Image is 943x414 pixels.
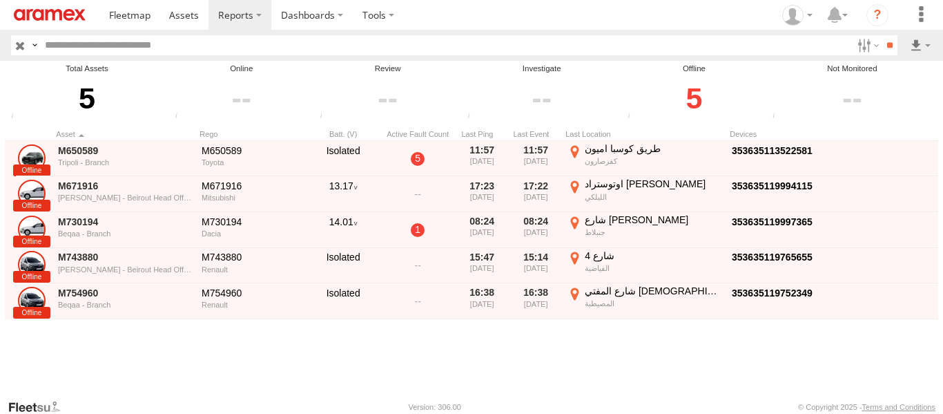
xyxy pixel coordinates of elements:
[171,112,192,122] div: Number of assets that have communicated at least once in the last 6hrs
[309,214,378,247] div: 14.01
[411,223,425,237] a: 1
[565,285,724,318] label: Click to View Event Location
[866,4,888,26] i: ?
[309,178,378,211] div: 13.17
[58,287,192,299] a: M754960
[315,75,459,122] div: Click to filter by Review
[512,142,560,176] div: 11:57 [DATE]
[18,287,46,314] a: Click to View Asset Details
[202,265,301,274] div: Renault
[58,144,192,157] a: M650589
[585,227,722,237] div: جنبلاط
[56,129,194,139] div: Click to Sort
[18,180,46,207] a: Click to View Asset Details
[732,216,813,227] a: Click to View Device Details
[585,178,722,190] div: اوتوستراد [PERSON_NAME]
[732,288,813,299] a: Click to View Device Details
[624,63,765,75] div: Offline
[458,214,506,247] div: 08:24 [DATE]
[512,250,560,283] div: 15:14 [DATE]
[29,35,40,55] label: Search Query
[18,251,46,279] a: Click to View Asset Details
[732,145,813,156] a: Click to View Device Details
[565,250,724,283] label: Click to View Event Location
[585,263,722,273] div: الفياضية
[58,194,192,202] div: [PERSON_NAME] - Beirout Head Office
[565,129,724,139] div: Last Location
[768,63,936,75] div: Not Monitored
[7,75,167,122] div: 5
[200,129,303,139] div: Click to Sort
[202,144,301,157] div: M650589
[171,75,312,122] div: Click to filter by Online
[464,63,620,75] div: Investigate
[585,192,722,202] div: الليلكي
[58,180,192,192] a: M671916
[202,229,301,238] div: Dacia
[464,112,485,122] div: Assets that have not communicated with the server in the last 24hrs
[315,63,459,75] div: Review
[777,5,817,26] div: Mazen Siblini
[768,112,789,122] div: The health of these assets types is not monitored.
[58,158,192,167] div: Tripoli - Branch
[58,251,192,263] a: M743880
[512,285,560,318] div: 16:38 [DATE]
[458,285,506,318] div: 16:38 [DATE]
[58,229,192,238] div: Beqaa - Branch
[585,156,722,166] div: كفرصارون
[18,144,46,172] a: Click to View Asset Details
[732,180,813,191] a: Click to View Device Details
[202,251,301,263] div: M743880
[58,301,192,309] div: Beqaa - Branch
[624,75,765,122] div: Click to filter by Offline
[383,129,452,139] div: Active Fault Count
[585,250,722,262] div: شارع 4
[315,112,336,122] div: Assets that have not communicated at least once with the server in the last 6hrs
[202,158,301,167] div: Toyota
[18,216,46,243] a: Click to View Asset Details
[585,285,722,297] div: شارع المفتي [DEMOGRAPHIC_DATA][PERSON_NAME]
[202,194,301,202] div: Mitsubishi
[458,178,506,211] div: 17:23 [DATE]
[14,9,86,21] img: aramex-logo.svg
[862,403,935,411] a: Terms and Conditions
[171,63,312,75] div: Online
[730,129,868,139] div: Devices
[565,178,724,211] label: Click to View Event Location
[7,63,167,75] div: Total Assets
[585,299,722,308] div: المصيطبة
[464,75,620,122] div: Click to filter by Investigate
[768,75,936,122] div: Click to filter by Not Monitored
[565,142,724,176] label: Click to View Event Location
[309,129,378,139] div: Batt. (V)
[798,403,935,411] div: © Copyright 2025 -
[58,216,192,228] a: M730194
[58,265,192,274] div: [PERSON_NAME] - Beirout Head Office
[624,112,645,122] div: Assets that have not communicated at least once with the server in the last 48hrs
[202,301,301,309] div: Renault
[458,142,506,176] div: 11:57 [DATE]
[908,35,932,55] label: Export results as...
[7,112,28,122] div: Total number of Enabled and Paused Assets
[202,216,301,228] div: M730194
[8,400,71,414] a: Visit our Website
[458,129,506,139] div: Click to Sort
[565,214,724,247] label: Click to View Event Location
[585,214,722,226] div: شارع [PERSON_NAME]
[512,129,560,139] div: Click to Sort
[512,178,560,211] div: 17:22 [DATE]
[202,180,301,192] div: M671916
[458,250,506,283] div: 15:47 [DATE]
[732,252,813,263] a: Click to View Device Details
[411,152,425,166] a: 5
[512,214,560,247] div: 08:24 [DATE]
[202,287,301,299] div: M754960
[852,35,882,55] label: Search Filter Options
[409,403,461,411] div: Version: 306.00
[585,142,722,155] div: طريق كوسبا اميون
